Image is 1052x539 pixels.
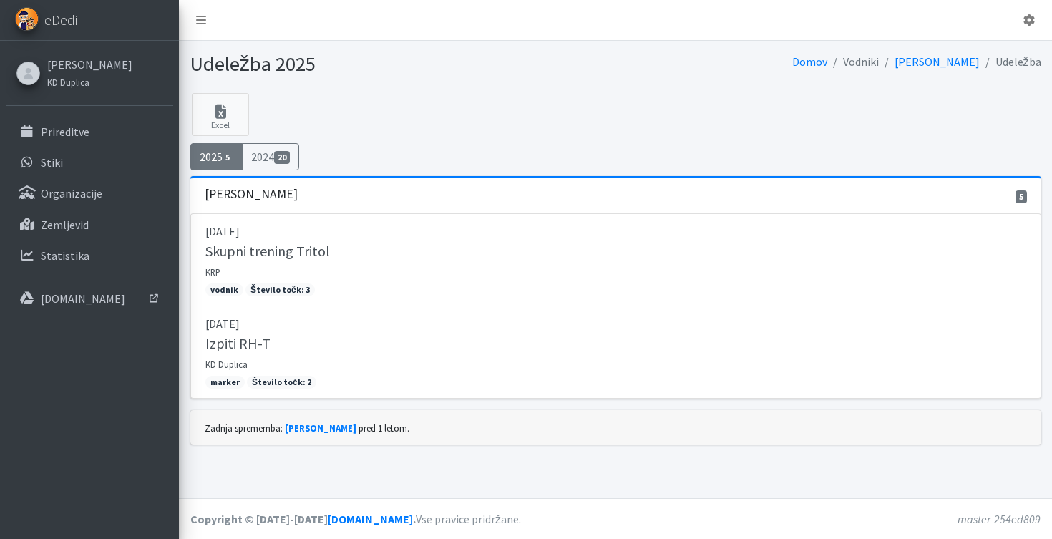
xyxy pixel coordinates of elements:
li: Udeležba [980,52,1041,72]
small: KRP [205,266,220,278]
h1: Udeležba 2025 [190,52,610,77]
strong: Copyright © [DATE]-[DATE] . [190,512,416,526]
h5: Skupni trening Tritol [205,243,330,260]
a: Statistika [6,241,173,270]
li: Vodniki [827,52,879,72]
p: Prireditve [41,125,89,139]
footer: Vse pravice pridržane. [179,498,1052,539]
small: Zadnja sprememba: pred 1 letom. [205,422,409,434]
span: 20 [274,151,290,164]
a: 20255 [190,143,243,170]
p: Statistika [41,248,89,263]
a: [DATE] Skupni trening Tritol KRP vodnik Število točk: 3 [190,213,1041,306]
a: Prireditve [6,117,173,146]
em: master-254ed809 [958,512,1041,526]
p: Stiki [41,155,63,170]
span: eDedi [44,9,77,31]
p: [DATE] [205,315,1026,332]
a: 202420 [242,143,299,170]
span: Število točk: 3 [245,283,315,296]
span: 5 [1016,190,1027,203]
a: Zemljevid [6,210,173,239]
a: KD Duplica [47,73,132,90]
h3: [PERSON_NAME] [205,187,298,202]
a: [DATE] Izpiti RH-T KD Duplica marker Število točk: 2 [190,306,1041,399]
small: KD Duplica [205,359,248,370]
a: Stiki [6,148,173,177]
img: eDedi [15,7,39,31]
p: Zemljevid [41,218,89,232]
a: [DOMAIN_NAME] [6,284,173,313]
p: [DATE] [205,223,1026,240]
p: [DOMAIN_NAME] [41,291,125,306]
p: Organizacije [41,186,102,200]
span: marker [205,376,245,389]
a: Excel [192,93,249,136]
a: [PERSON_NAME] [895,54,980,69]
a: Organizacije [6,179,173,208]
a: [PERSON_NAME] [285,422,356,434]
a: [DOMAIN_NAME] [328,512,413,526]
small: KD Duplica [47,77,89,88]
span: 5 [223,151,234,164]
h5: Izpiti RH-T [205,335,271,352]
span: Število točk: 2 [247,376,316,389]
span: vodnik [205,283,243,296]
a: Domov [792,54,827,69]
a: [PERSON_NAME] [47,56,132,73]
